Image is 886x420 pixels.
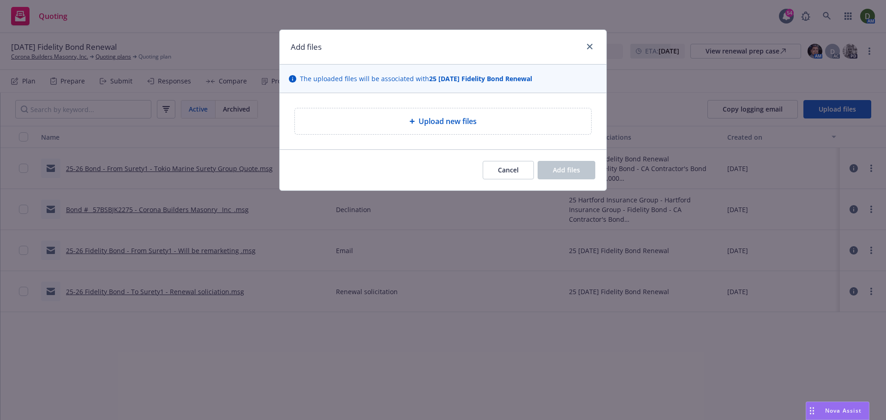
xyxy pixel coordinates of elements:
[806,402,818,420] div: Drag to move
[300,74,532,83] span: The uploaded files will be associated with
[429,74,532,83] strong: 25 [DATE] Fidelity Bond Renewal
[483,161,534,179] button: Cancel
[294,108,592,135] div: Upload new files
[584,41,595,52] a: close
[825,407,862,414] span: Nova Assist
[498,166,519,174] span: Cancel
[806,402,869,420] button: Nova Assist
[291,41,322,53] h1: Add files
[553,166,580,174] span: Add files
[538,161,595,179] button: Add files
[419,116,477,127] span: Upload new files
